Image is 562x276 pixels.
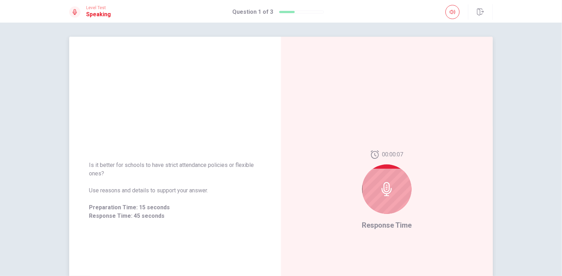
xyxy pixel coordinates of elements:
[89,161,261,178] span: Is it better for schools to have strict attendance policies or flexible ones?
[86,10,111,19] h1: Speaking
[362,221,412,229] span: Response Time
[89,212,261,220] span: Response Time: 45 seconds
[86,5,111,10] span: Level Test
[89,186,261,195] span: Use reasons and details to support your answer.
[232,8,273,16] h1: Question 1 of 3
[89,203,261,212] span: Preparation Time: 15 seconds
[382,150,403,159] span: 00:00:07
